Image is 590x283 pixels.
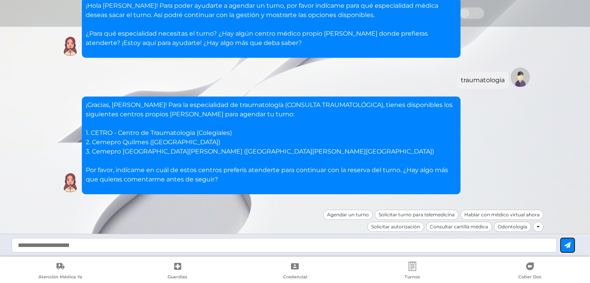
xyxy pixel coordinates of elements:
img: Cober IA [61,173,80,192]
div: Hablar con médico virtual ahora [460,210,543,220]
a: Credencial [236,262,354,281]
img: Tu imagen [510,67,530,87]
span: Turnos [405,274,420,281]
a: Atención Médica Ya [2,262,119,281]
div: Agendar un turno [323,210,373,220]
div: Solicitar turno para telemedicina [375,210,459,220]
span: Cober Doc [518,274,542,281]
span: Credencial [283,274,307,281]
img: Cober IA [61,36,80,56]
p: ¡Gracias, [PERSON_NAME]! Para la especialidad de traumatología (CONSULTA TRAUMATOLÓGICA), tienes ... [86,100,457,184]
p: ¡Hola [PERSON_NAME]! Para poder ayudarte a agendar un turno, por favor indícame para qué especial... [86,1,457,48]
div: Consultar cartilla médica [426,222,492,232]
div: Solicitar autorización [367,222,424,232]
span: Atención Médica Ya [38,274,82,281]
div: traumatologia [461,76,505,85]
a: Turnos [354,262,471,281]
a: Cober Doc [471,262,588,281]
div: Odontología [494,222,531,232]
a: Guardias [119,262,237,281]
span: Guardias [168,274,187,281]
